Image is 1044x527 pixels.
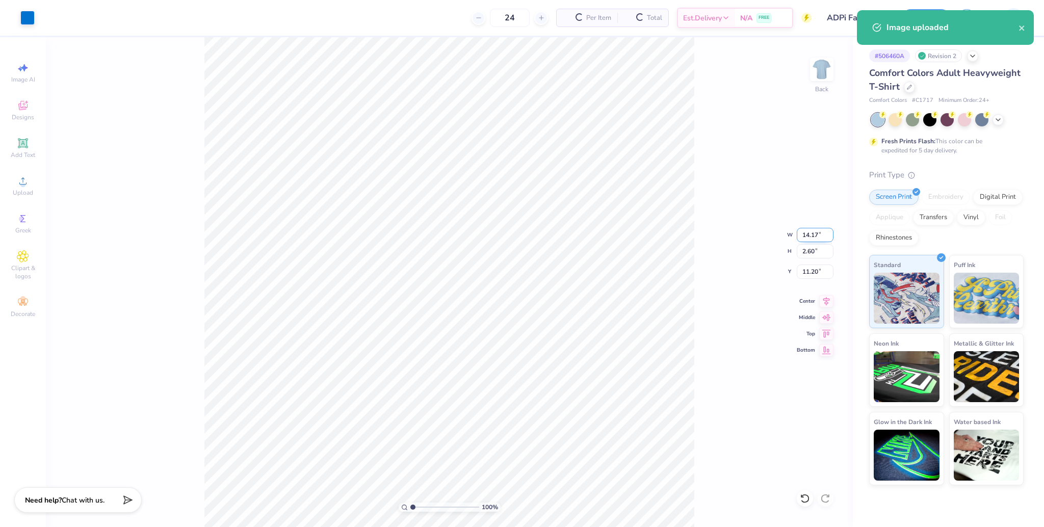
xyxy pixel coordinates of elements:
[874,259,901,270] span: Standard
[912,96,933,105] span: # C1717
[874,430,939,481] img: Glow in the Dark Ink
[5,264,41,280] span: Clipart & logos
[869,169,1024,181] div: Print Type
[954,430,1020,481] img: Water based Ink
[869,67,1021,93] span: Comfort Colors Adult Heavyweight T-Shirt
[869,96,907,105] span: Comfort Colors
[869,190,919,205] div: Screen Print
[938,96,989,105] span: Minimum Order: 24 +
[874,416,932,427] span: Glow in the Dark Ink
[869,230,919,246] div: Rhinestones
[490,9,530,27] input: – –
[988,210,1012,225] div: Foil
[647,13,662,23] span: Total
[954,416,1001,427] span: Water based Ink
[874,273,939,324] img: Standard
[797,330,815,337] span: Top
[11,310,35,318] span: Decorate
[954,351,1020,402] img: Metallic & Glitter Ink
[11,151,35,159] span: Add Text
[1019,21,1026,34] button: close
[874,338,899,349] span: Neon Ink
[973,190,1023,205] div: Digital Print
[881,137,935,145] strong: Fresh Prints Flash:
[482,503,498,512] span: 100 %
[869,49,910,62] div: # 506460A
[15,226,31,234] span: Greek
[797,347,815,354] span: Bottom
[954,259,975,270] span: Puff Ink
[913,210,954,225] div: Transfers
[886,21,1019,34] div: Image uploaded
[812,59,832,80] img: Back
[12,113,34,121] span: Designs
[25,495,62,505] strong: Need help?
[954,273,1020,324] img: Puff Ink
[881,137,1007,155] div: This color can be expedited for 5 day delivery.
[797,298,815,305] span: Center
[915,49,962,62] div: Revision 2
[874,351,939,402] img: Neon Ink
[922,190,970,205] div: Embroidery
[759,14,769,21] span: FREE
[954,338,1014,349] span: Metallic & Glitter Ink
[13,189,33,197] span: Upload
[869,210,910,225] div: Applique
[740,13,752,23] span: N/A
[797,314,815,321] span: Middle
[62,495,105,505] span: Chat with us.
[815,85,828,94] div: Back
[586,13,611,23] span: Per Item
[11,75,35,84] span: Image AI
[819,8,894,28] input: Untitled Design
[957,210,985,225] div: Vinyl
[683,13,722,23] span: Est. Delivery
